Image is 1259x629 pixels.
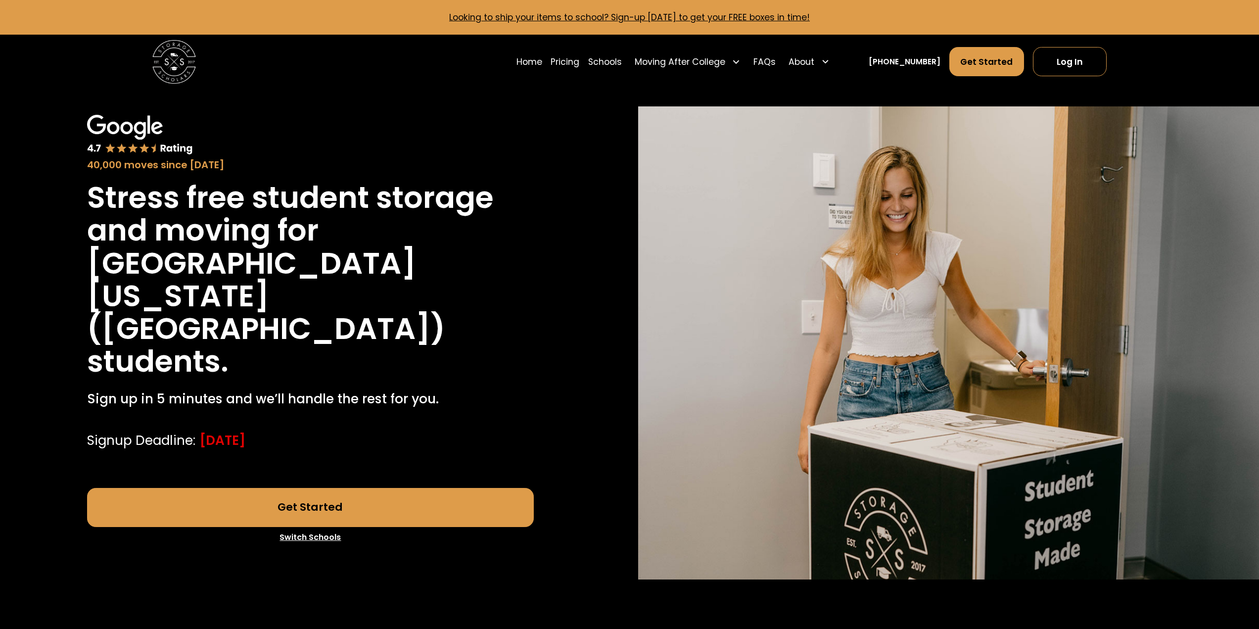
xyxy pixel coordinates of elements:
img: Storage Scholars will have everything waiting for you in your room when you arrive to campus. [638,106,1259,580]
a: Get Started [87,488,534,527]
div: 40,000 moves since [DATE] [87,158,534,173]
div: Moving After College [635,55,725,68]
div: [DATE] [199,431,245,450]
a: [PHONE_NUMBER] [869,56,940,67]
p: Sign up in 5 minutes and we’ll handle the rest for you. [87,389,439,408]
a: Schools [588,47,622,77]
img: Storage Scholars main logo [152,40,196,84]
a: Log In [1033,47,1107,76]
div: About [785,47,834,77]
a: Get Started [949,47,1025,76]
div: About [789,55,814,68]
h1: students. [87,345,229,378]
a: Looking to ship your items to school? Sign-up [DATE] to get your FREE boxes in time! [449,11,810,23]
a: Home [516,47,542,77]
img: Google 4.7 star rating [87,115,193,155]
div: Signup Deadline: [87,431,195,450]
h1: [GEOGRAPHIC_DATA][US_STATE] ([GEOGRAPHIC_DATA]) [87,247,534,345]
a: FAQs [753,47,776,77]
a: Switch Schools [87,527,534,548]
div: Moving After College [630,47,745,77]
a: Pricing [551,47,579,77]
h1: Stress free student storage and moving for [87,181,534,247]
